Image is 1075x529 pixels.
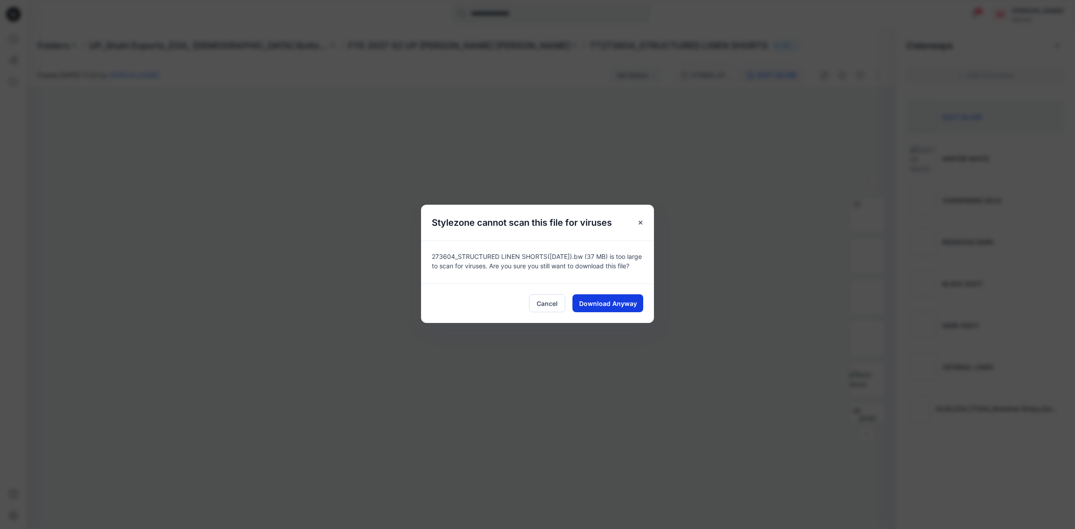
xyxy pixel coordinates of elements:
div: 273604_STRUCTURED LINEN SHORTS([DATE]).bw (37 MB) is too large to scan for viruses. Are you sure ... [421,241,654,284]
button: Cancel [529,294,565,312]
span: Cancel [537,299,558,308]
button: Download Anyway [572,294,643,312]
span: Download Anyway [579,299,637,308]
button: Close [632,215,649,231]
h5: Stylezone cannot scan this file for viruses [421,205,623,241]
